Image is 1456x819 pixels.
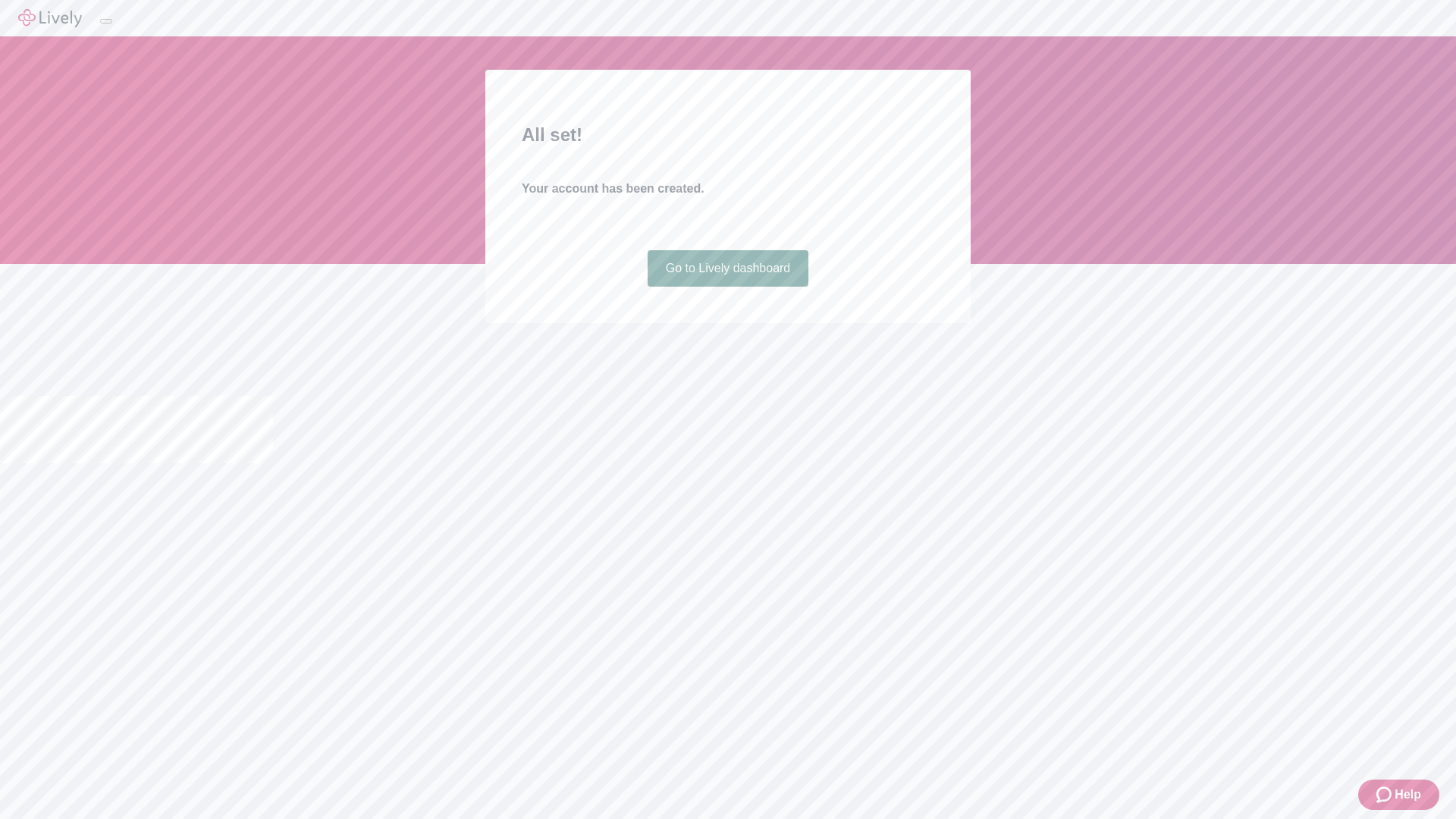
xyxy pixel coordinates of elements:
[648,250,809,287] a: Go to Lively dashboard
[100,19,112,24] button: Log out
[1376,786,1395,804] svg: Zendesk support icon
[1395,786,1421,804] span: Help
[18,9,82,27] img: Lively
[522,180,934,198] h4: Your account has been created.
[1358,780,1439,810] button: Zendesk support iconHelp
[522,121,934,149] h2: All set!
